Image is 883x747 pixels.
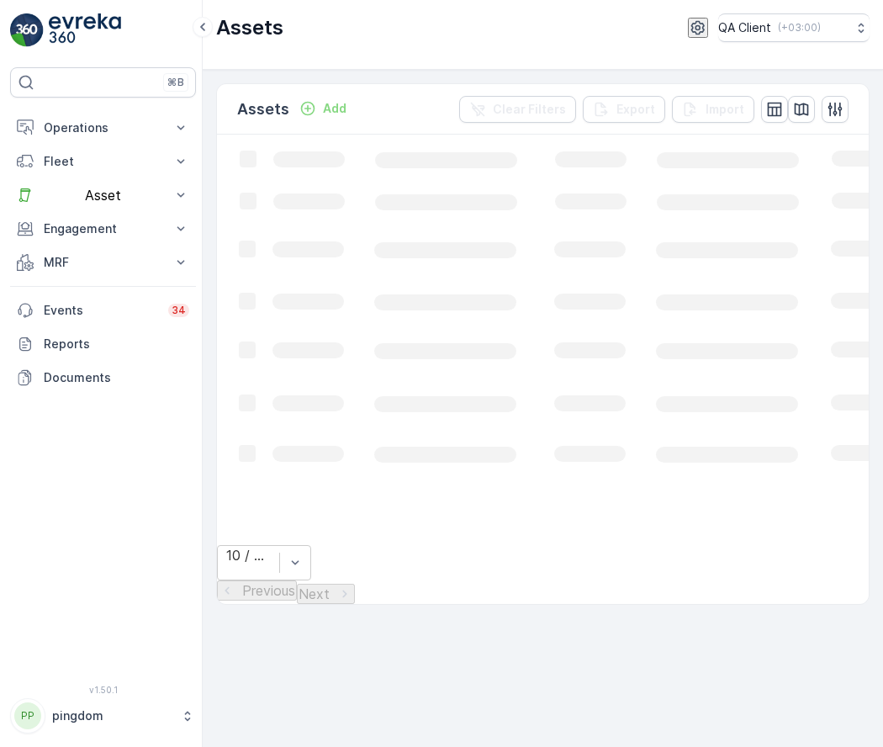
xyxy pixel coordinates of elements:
[10,13,44,47] img: logo
[10,178,196,212] button: Asset
[672,96,754,123] button: Import
[10,111,196,145] button: Operations
[237,98,289,121] p: Assets
[616,101,655,118] p: Export
[216,14,283,41] p: Assets
[44,119,162,136] p: Operations
[14,702,41,729] div: PP
[52,707,172,724] p: pingdom
[10,698,196,734] button: PPpingdom
[44,220,162,237] p: Engagement
[718,13,870,42] button: QA Client(+03:00)
[172,304,186,317] p: 34
[297,584,355,604] button: Next
[778,21,821,34] p: ( +03:00 )
[44,369,189,386] p: Documents
[44,302,158,319] p: Events
[44,153,162,170] p: Fleet
[242,583,295,598] p: Previous
[459,96,576,123] button: Clear Filters
[10,327,196,361] a: Reports
[167,76,184,89] p: ⌘B
[44,188,162,203] p: Asset
[217,580,297,601] button: Previous
[493,101,566,118] p: Clear Filters
[718,19,771,36] p: QA Client
[10,685,196,695] span: v 1.50.1
[323,100,346,117] p: Add
[44,254,162,271] p: MRF
[10,361,196,395] a: Documents
[49,13,121,47] img: logo_light-DOdMpM7g.png
[583,96,665,123] button: Export
[299,586,330,601] p: Next
[226,548,271,563] div: 10 / Page
[10,246,196,279] button: MRF
[10,145,196,178] button: Fleet
[10,294,196,327] a: Events34
[10,212,196,246] button: Engagement
[706,101,744,118] p: Import
[44,336,189,352] p: Reports
[293,98,353,119] button: Add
